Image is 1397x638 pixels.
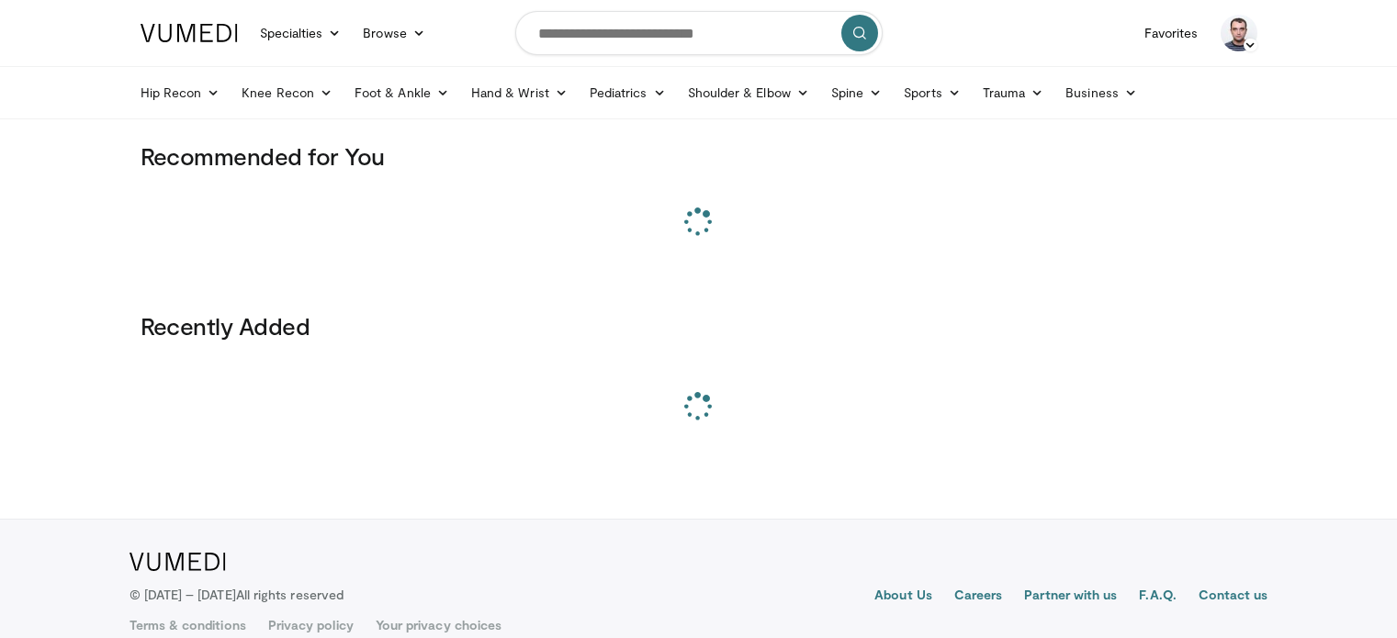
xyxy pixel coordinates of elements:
[231,74,344,111] a: Knee Recon
[130,616,246,634] a: Terms & conditions
[268,616,354,634] a: Privacy policy
[1199,586,1268,608] a: Contact us
[972,74,1055,111] a: Trauma
[1133,15,1210,51] a: Favorites
[1139,586,1176,608] a: F.A.Q.
[249,15,353,51] a: Specialties
[1054,74,1148,111] a: Business
[820,74,893,111] a: Spine
[515,11,883,55] input: Search topics, interventions
[460,74,579,111] a: Hand & Wrist
[130,74,231,111] a: Hip Recon
[579,74,677,111] a: Pediatrics
[130,553,226,571] img: VuMedi Logo
[352,15,436,51] a: Browse
[141,311,1257,341] h3: Recently Added
[954,586,1003,608] a: Careers
[1221,15,1257,51] img: Avatar
[236,587,344,602] span: All rights reserved
[141,141,1257,171] h3: Recommended for You
[130,586,344,604] p: © [DATE] – [DATE]
[1024,586,1117,608] a: Partner with us
[376,616,501,634] a: Your privacy choices
[874,586,932,608] a: About Us
[677,74,820,111] a: Shoulder & Elbow
[141,24,238,42] img: VuMedi Logo
[344,74,460,111] a: Foot & Ankle
[893,74,972,111] a: Sports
